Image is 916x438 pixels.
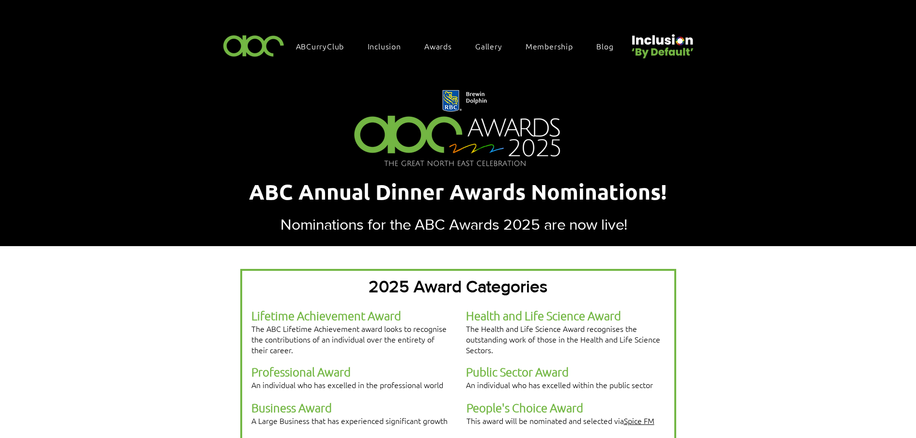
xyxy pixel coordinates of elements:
span: A Large Business that has experienced significant growth [251,415,448,426]
span: The ABC Lifetime Achievement award looks to recognise the contributions of an individual over the... [251,323,447,355]
a: Spice FM [624,415,654,426]
div: Awards [419,36,466,56]
span: Health and Life Science Award [466,308,621,323]
span: Lifetime Achievement Award [251,308,401,323]
span: People's Choice Award [466,400,583,415]
span: Membership [526,41,573,51]
a: ABCurryClub [291,36,359,56]
a: Membership [521,36,588,56]
span: 2025 Award Categories [369,277,547,296]
span: This award will be nominated and selected via [466,415,654,426]
a: Blog [591,36,628,56]
nav: Site [291,36,628,56]
span: Awards [424,41,452,51]
span: The Health and Life Science Award recognises the outstanding work of those in the Health and Life... [466,323,660,355]
span: An individual who has excelled within the public sector [466,379,653,390]
img: Untitled design (22).png [628,26,695,60]
img: Northern Insights Double Pager Apr 2025.png [342,77,574,182]
div: Inclusion [363,36,416,56]
span: Nominations for the ABC Awards 2025 are now live! [280,216,627,233]
span: Inclusion [368,41,401,51]
span: Gallery [475,41,502,51]
span: Public Sector Award [466,364,569,379]
span: Blog [596,41,613,51]
span: ABC Annual Dinner Awards Nominations! [249,178,667,205]
span: Professional Award [251,364,351,379]
img: ABC-Logo-Blank-Background-01-01-2.png [220,31,287,60]
span: Business Award [251,400,332,415]
span: An individual who has excelled in the professional world [251,379,443,390]
span: ABCurryClub [296,41,344,51]
a: Gallery [470,36,517,56]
